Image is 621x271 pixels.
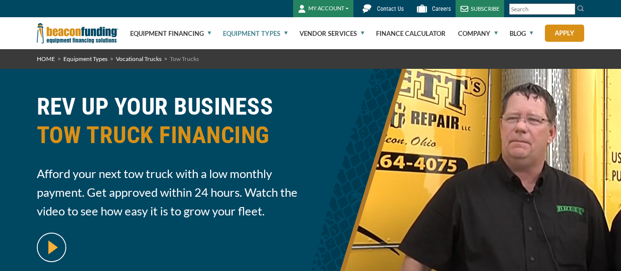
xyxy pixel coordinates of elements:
img: Search [577,4,585,12]
a: Vendor Services [299,18,364,49]
a: Finance Calculator [376,18,446,49]
a: Vocational Trucks [116,55,162,62]
a: HOME [37,55,55,62]
a: Equipment Types [223,18,288,49]
img: video modal pop-up play button [37,233,66,262]
input: Search [509,3,575,15]
a: Equipment Financing [130,18,211,49]
span: Afford your next tow truck with a low monthly payment. Get approved within 24 hours. Watch the vi... [37,164,305,220]
a: Company [458,18,498,49]
a: Clear search text [565,5,573,13]
span: Contact Us [377,5,404,12]
a: Apply [545,25,584,42]
a: Blog [510,18,533,49]
span: Tow Trucks [170,55,199,62]
span: Careers [432,5,451,12]
a: Equipment Types [63,55,108,62]
h1: REV UP YOUR BUSINESS [37,92,305,157]
img: Beacon Funding Corporation logo [37,17,118,49]
span: TOW TRUCK FINANCING [37,121,305,150]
